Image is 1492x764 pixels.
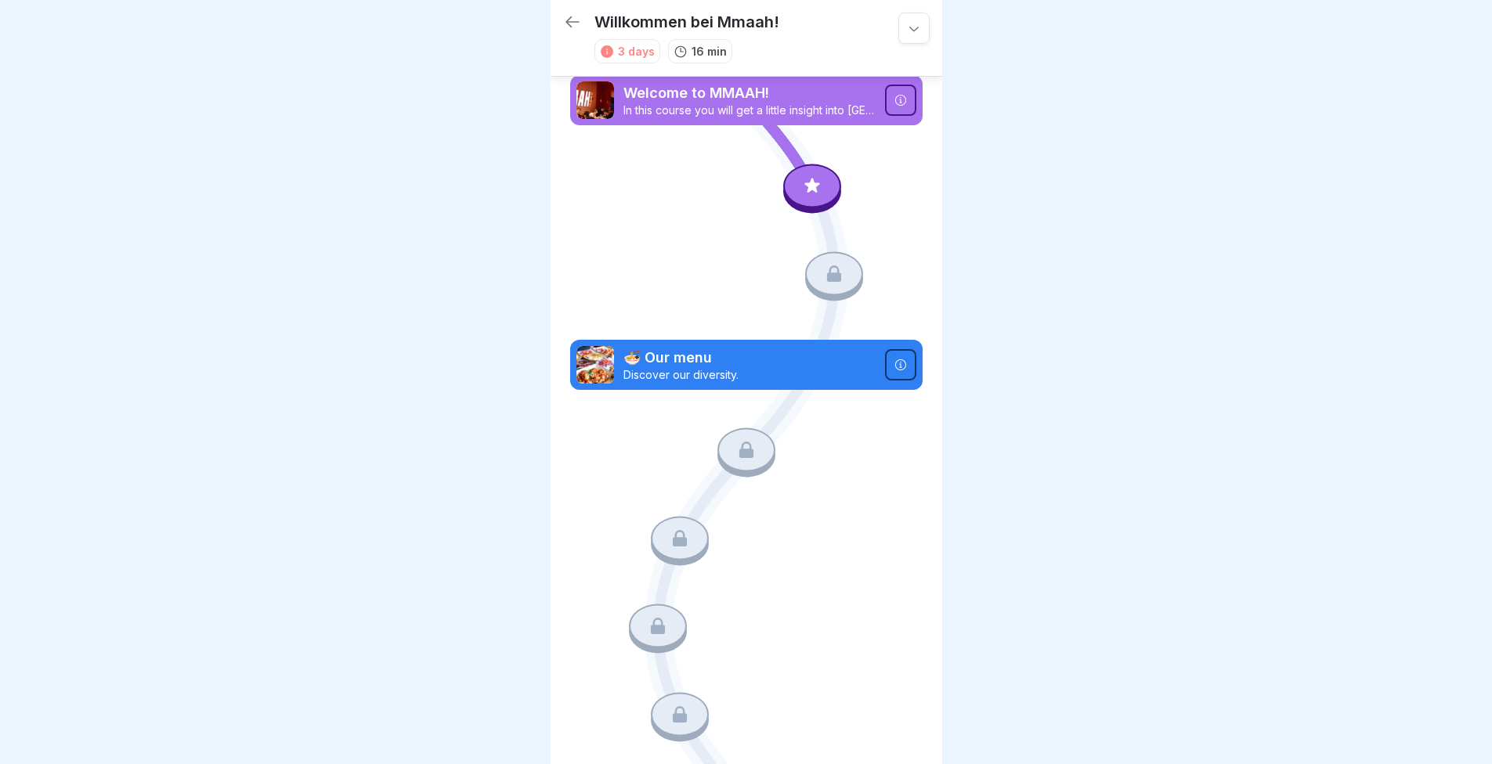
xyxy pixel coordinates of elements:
img: s6jay3gpr6i6yrkbluxfple0.png [576,346,614,384]
img: qc2dcwpcvdaj3jygjsmu5brv.png [576,81,614,119]
p: Willkommen bei Mmaah! [594,13,779,31]
p: Discover our diversity. [623,368,876,382]
p: In this course you will get a little insight into [GEOGRAPHIC_DATA]. [623,103,876,117]
p: 🍜 Our menu [623,348,876,368]
p: 16 min [692,43,727,59]
div: 3 days [618,43,655,59]
p: Welcome to MMAAH! [623,83,876,103]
